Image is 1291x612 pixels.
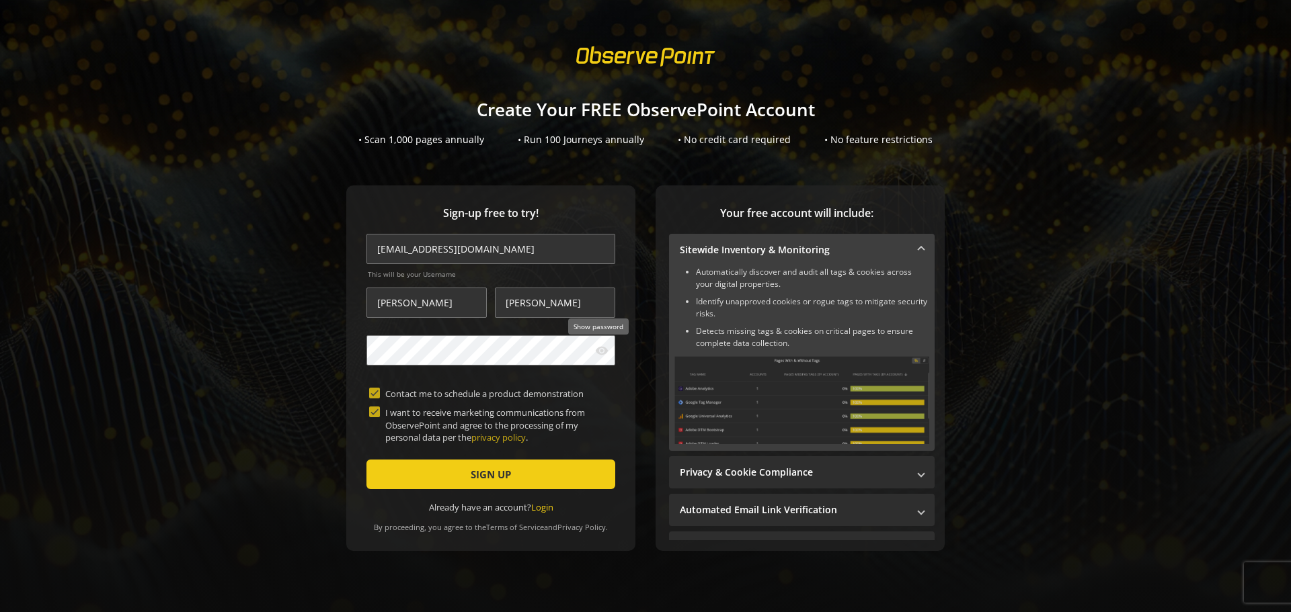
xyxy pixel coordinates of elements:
label: Contact me to schedule a product demonstration [380,388,613,400]
li: Detects missing tags & cookies on critical pages to ensure complete data collection. [696,325,929,349]
label: I want to receive marketing communications from ObservePoint and agree to the processing of my pe... [380,406,613,443]
img: Sitewide Inventory & Monitoring [674,356,929,444]
input: First Name * [366,288,487,318]
mat-expansion-panel-header: Automated Email Link Verification [669,494,935,526]
span: Your free account will include: [669,206,925,221]
li: Automatically discover and audit all tags & cookies across your digital properties. [696,266,929,290]
a: Privacy Policy [557,522,606,532]
span: Sign-up free to try! [366,206,615,221]
mat-expansion-panel-header: Sitewide Inventory & Monitoring [669,234,935,266]
a: privacy policy [471,431,526,443]
div: • Scan 1,000 pages annually [358,133,484,146]
a: Login [531,501,553,513]
mat-icon: visibility [595,344,609,357]
a: Terms of Service [486,522,544,532]
div: Already have an account? [366,501,615,514]
span: This will be your Username [368,269,615,279]
input: Last Name * [495,288,615,318]
div: • No credit card required [678,133,791,146]
div: • Run 100 Journeys annually [518,133,644,146]
div: • No feature restrictions [824,133,933,146]
button: SIGN UP [366,460,615,489]
mat-panel-title: Automated Email Link Verification [680,503,908,517]
div: By proceeding, you agree to the and . [366,513,615,532]
mat-expansion-panel-header: Performance Monitoring with Web Vitals [669,531,935,564]
mat-panel-title: Sitewide Inventory & Monitoring [680,243,908,257]
li: Identify unapproved cookies or rogue tags to mitigate security risks. [696,296,929,320]
input: Email Address (name@work-email.com) * [366,234,615,264]
div: Sitewide Inventory & Monitoring [669,266,935,451]
mat-expansion-panel-header: Privacy & Cookie Compliance [669,456,935,488]
mat-panel-title: Privacy & Cookie Compliance [680,466,908,479]
span: SIGN UP [471,462,511,486]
